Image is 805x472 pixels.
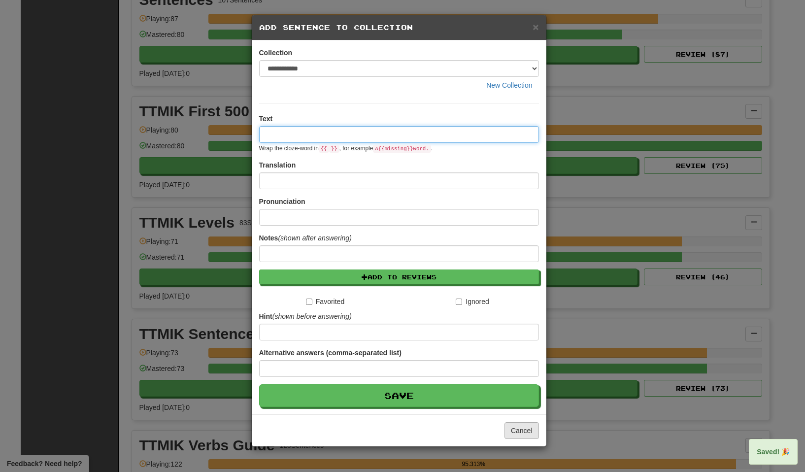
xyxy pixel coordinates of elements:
h5: Add Sentence to Collection [259,23,539,33]
code: }} [329,145,339,153]
div: Saved! 🎉 [749,439,798,465]
label: Translation [259,160,296,170]
em: (shown before answering) [272,312,352,320]
code: {{ [319,145,329,153]
label: Collection [259,48,293,58]
input: Favorited [306,299,312,305]
label: Pronunciation [259,197,305,206]
em: (shown after answering) [278,234,351,242]
label: Ignored [456,297,489,306]
label: Alternative answers (comma-separated list) [259,348,402,358]
code: A {{ missing }} word. [373,145,431,153]
button: New Collection [480,77,538,94]
button: Add to Reviews [259,270,539,284]
small: Wrap the cloze-word in , for example . [259,145,433,152]
label: Notes [259,233,352,243]
label: Hint [259,311,352,321]
label: Text [259,114,273,124]
span: × [533,21,538,33]
input: Ignored [456,299,462,305]
button: Cancel [504,422,539,439]
button: Save [259,384,539,407]
label: Favorited [306,297,344,306]
button: Close [533,22,538,32]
